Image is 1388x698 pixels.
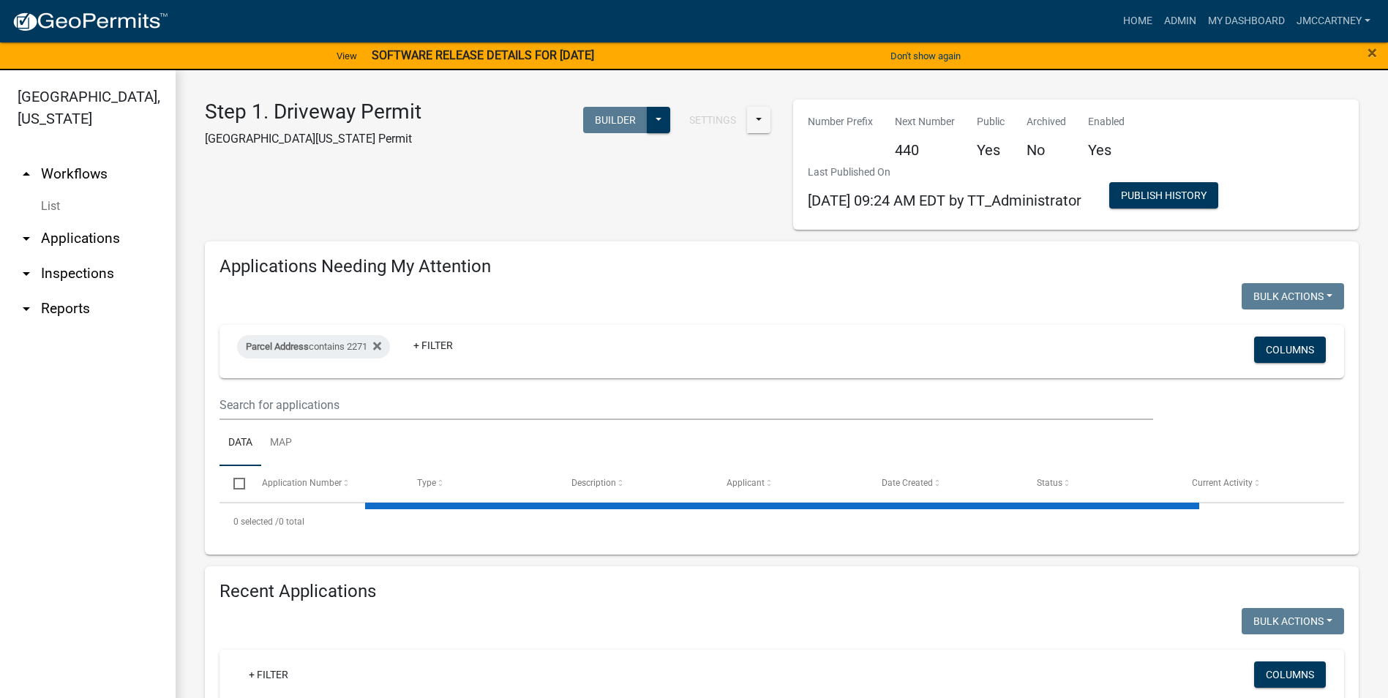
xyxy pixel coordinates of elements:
datatable-header-cell: Current Activity [1178,466,1333,501]
p: Archived [1027,114,1066,130]
a: jmccartney [1291,7,1376,35]
button: Settings [678,107,748,133]
datatable-header-cell: Select [220,466,247,501]
span: Date Created [882,478,933,488]
span: Applicant [727,478,765,488]
i: arrow_drop_down [18,300,35,318]
button: Columns [1254,337,1326,363]
span: Parcel Address [246,341,309,352]
button: Builder [583,107,648,133]
button: Publish History [1109,182,1218,209]
wm-modal-confirm: Workflow Publish History [1109,190,1218,202]
span: Description [571,478,616,488]
a: Data [220,420,261,467]
h5: Yes [977,141,1005,159]
h5: No [1027,141,1066,159]
a: My Dashboard [1202,7,1291,35]
datatable-header-cell: Status [1023,466,1178,501]
a: + Filter [402,332,465,359]
button: Close [1368,44,1377,61]
datatable-header-cell: Type [402,466,558,501]
div: contains 2271 [237,335,390,359]
a: Home [1117,7,1158,35]
datatable-header-cell: Description [558,466,713,501]
h3: Step 1. Driveway Permit [205,100,421,124]
a: Map [261,420,301,467]
button: Bulk Actions [1242,283,1344,309]
span: 0 selected / [233,517,279,527]
button: Bulk Actions [1242,608,1344,634]
h5: Yes [1088,141,1125,159]
i: arrow_drop_down [18,265,35,282]
i: arrow_drop_up [18,165,35,183]
p: Number Prefix [808,114,873,130]
span: × [1368,42,1377,63]
a: Admin [1158,7,1202,35]
datatable-header-cell: Date Created [868,466,1023,501]
a: + Filter [237,661,300,688]
i: arrow_drop_down [18,230,35,247]
p: Public [977,114,1005,130]
h4: Applications Needing My Attention [220,256,1344,277]
span: Type [417,478,436,488]
span: [DATE] 09:24 AM EDT by TT_Administrator [808,192,1081,209]
strong: SOFTWARE RELEASE DETAILS FOR [DATE] [372,48,594,62]
span: Status [1037,478,1062,488]
h4: Recent Applications [220,581,1344,602]
p: [GEOGRAPHIC_DATA][US_STATE] Permit [205,130,421,148]
span: Current Activity [1192,478,1253,488]
h5: 440 [895,141,955,159]
datatable-header-cell: Application Number [247,466,402,501]
p: Next Number [895,114,955,130]
span: Application Number [262,478,342,488]
button: Don't show again [885,44,967,68]
p: Enabled [1088,114,1125,130]
input: Search for applications [220,390,1153,420]
p: Last Published On [808,165,1081,180]
div: 0 total [220,503,1344,540]
a: View [331,44,363,68]
button: Columns [1254,661,1326,688]
datatable-header-cell: Applicant [713,466,868,501]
